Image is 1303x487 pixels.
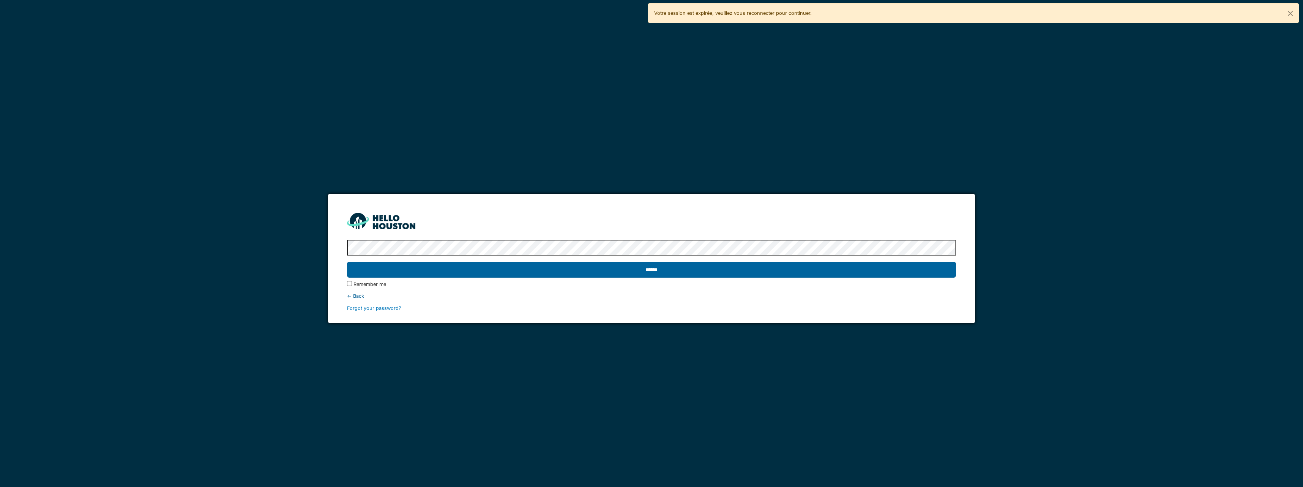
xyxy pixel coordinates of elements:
a: Forgot your password? [347,305,401,311]
label: Remember me [353,281,386,288]
div: Votre session est expirée, veuillez vous reconnecter pour continuer. [648,3,1299,23]
img: HH_line-BYnF2_Hg.png [347,213,415,229]
button: Close [1282,3,1299,24]
div: ← Back [347,292,956,300]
